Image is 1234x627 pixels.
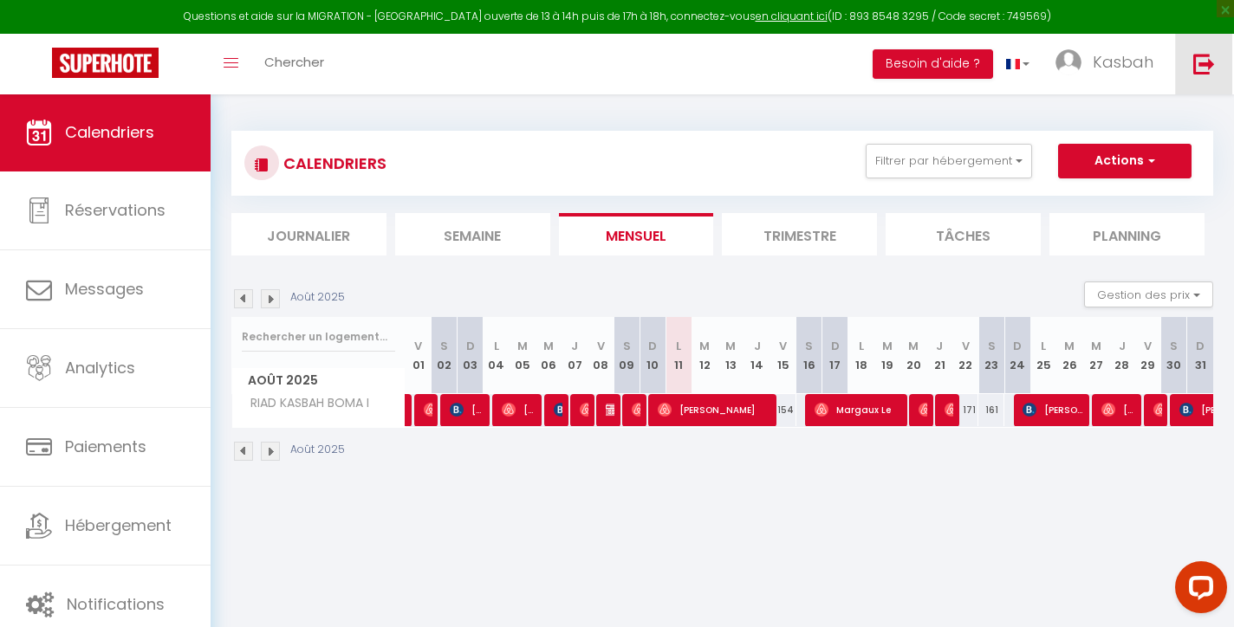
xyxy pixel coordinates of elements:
[597,338,605,354] abbr: V
[699,338,710,354] abbr: M
[432,317,458,394] th: 02
[1170,338,1178,354] abbr: S
[1030,317,1056,394] th: 25
[873,49,993,79] button: Besoin d'aide ?
[666,317,692,394] th: 11
[554,393,562,426] span: [PERSON_NAME]
[1058,144,1192,178] button: Actions
[279,144,386,183] h3: CALENDRIERS
[805,338,813,354] abbr: S
[502,393,536,426] span: [PERSON_NAME]
[65,514,172,536] span: Hébergement
[52,48,159,78] img: Super Booking
[450,393,484,426] span: [PERSON_NAME]
[796,317,822,394] th: 16
[536,317,562,394] th: 06
[908,338,919,354] abbr: M
[900,317,926,394] th: 20
[859,338,864,354] abbr: L
[926,317,952,394] th: 21
[232,368,405,393] span: Août 2025
[1013,338,1022,354] abbr: D
[290,442,345,458] p: Août 2025
[484,317,510,394] th: 04
[440,338,448,354] abbr: S
[1083,317,1109,394] th: 27
[952,317,978,394] th: 22
[1091,338,1101,354] abbr: M
[606,393,614,426] span: [PERSON_NAME]
[251,34,337,94] a: Chercher
[231,213,386,255] li: Journalier
[65,121,154,143] span: Calendriers
[1101,393,1136,426] span: [PERSON_NAME]
[571,338,578,354] abbr: J
[754,338,761,354] abbr: J
[978,317,1004,394] th: 23
[458,317,484,394] th: 03
[235,394,373,413] span: RIAD KASBAH BOMA I
[1135,317,1161,394] th: 29
[978,394,1004,426] div: 161
[494,338,499,354] abbr: L
[919,393,927,426] span: Othmane Ait
[1042,34,1175,94] a: ... Kasbah
[756,9,828,23] a: en cliquant ici
[676,338,681,354] abbr: L
[65,199,166,221] span: Réservations
[580,393,588,426] span: Nidale Tarhate
[945,393,953,426] span: [PERSON_NAME]
[962,338,970,354] abbr: V
[722,213,877,255] li: Trimestre
[1153,393,1162,426] span: [PERSON_NAME]
[1119,338,1126,354] abbr: J
[395,213,550,255] li: Semaine
[831,338,840,354] abbr: D
[65,357,135,378] span: Analytics
[1041,338,1046,354] abbr: L
[562,317,588,394] th: 07
[952,394,978,426] div: 171
[543,338,554,354] abbr: M
[424,393,432,426] span: Soumia Chabade
[1193,53,1215,74] img: logout
[874,317,900,394] th: 19
[815,393,901,426] span: Margaux Le
[725,338,736,354] abbr: M
[779,338,787,354] abbr: V
[588,317,614,394] th: 08
[640,317,666,394] th: 10
[1049,213,1205,255] li: Planning
[65,436,146,457] span: Paiements
[1004,317,1030,394] th: 24
[1084,281,1213,307] button: Gestion des prix
[988,338,996,354] abbr: S
[632,393,640,426] span: [PERSON_NAME]
[414,338,422,354] abbr: V
[648,338,657,354] abbr: D
[744,317,770,394] th: 14
[1196,338,1205,354] abbr: D
[1055,49,1081,75] img: ...
[517,338,528,354] abbr: M
[1144,338,1152,354] abbr: V
[770,317,796,394] th: 15
[658,393,770,426] span: [PERSON_NAME]
[1187,317,1213,394] th: 31
[1109,317,1135,394] th: 28
[559,213,714,255] li: Mensuel
[242,321,395,352] input: Rechercher un logement...
[692,317,718,394] th: 12
[623,338,631,354] abbr: S
[1093,51,1153,73] span: Kasbah
[848,317,874,394] th: 18
[510,317,536,394] th: 05
[1064,338,1075,354] abbr: M
[886,213,1041,255] li: Tâches
[822,317,848,394] th: 17
[936,338,943,354] abbr: J
[770,394,796,426] div: 154
[1056,317,1082,394] th: 26
[882,338,893,354] abbr: M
